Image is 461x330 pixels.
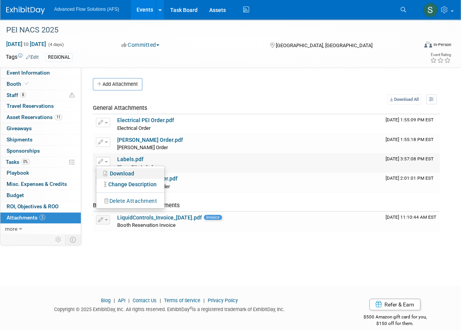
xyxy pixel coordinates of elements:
[386,117,434,122] span: Upload Timestamp
[65,235,81,245] td: Toggle Event Tabs
[7,92,26,98] span: Staff
[117,145,168,150] span: [PERSON_NAME] Order
[46,53,73,61] div: REGIONAL
[6,159,30,165] span: Tasks
[7,192,24,198] span: Budget
[344,320,446,327] div: $150 off for them.
[382,40,452,52] div: Event Format
[0,134,81,145] a: Shipments
[117,164,155,170] span: Show Site Labels
[7,148,40,154] span: Sponsorships
[100,196,161,206] button: Delete Attachment
[69,92,75,99] span: Potential Scheduling Conflict -- at least one attendee is tagged in another overlapping event.
[7,214,45,221] span: Attachments
[7,125,32,131] span: Giveaways
[0,224,81,235] a: more
[382,134,440,153] td: Upload Timestamp
[39,214,45,220] span: 5
[6,41,46,48] span: [DATE] [DATE]
[7,103,54,109] span: Travel Reservations
[164,298,200,303] a: Terms of Service
[96,179,164,190] a: Change Description
[344,309,446,327] div: $500 Amazon gift card for you,
[119,41,162,49] button: Committed
[133,298,157,303] a: Contact Us
[0,157,81,168] a: Tasks0%
[54,7,119,12] span: Advanced Flow Solutions (AFS)
[430,53,451,57] div: Event Rating
[118,298,125,303] a: API
[112,298,117,303] span: |
[117,117,174,123] a: Electrical PEI Order.pdf
[424,41,432,48] img: Format-Inperson.png
[101,298,111,303] a: Blog
[7,181,67,187] span: Misc. Expenses & Credits
[117,156,143,162] a: Labels.pdf
[0,146,81,156] a: Sponsorships
[386,156,434,162] span: Upload Timestamp
[190,306,192,310] sup: ®
[117,222,176,228] span: Booth Reservation Invoice
[55,114,62,120] span: 11
[0,90,81,101] a: Staff8
[369,299,420,310] a: Refer & Earn
[382,173,440,192] td: Upload Timestamp
[117,125,150,131] span: Electrical Order
[433,42,451,48] div: In-Person
[5,226,17,232] span: more
[7,170,29,176] span: Playbook
[0,213,81,223] a: Attachments5
[276,43,372,48] span: [GEOGRAPHIC_DATA], [GEOGRAPHIC_DATA]
[0,123,81,134] a: Giveaways
[117,214,202,221] a: LiquidControls_Invoice_[DATE].pdf
[0,179,81,190] a: Misc. Expenses & Credits
[0,168,81,179] a: Playbook
[6,7,45,14] img: ExhibitDay
[204,215,222,220] span: Invoice
[158,298,163,303] span: |
[386,175,434,181] span: Upload Timestamp
[117,137,183,143] a: [PERSON_NAME] Order.pdf
[96,168,164,179] a: Download
[93,104,147,111] span: General Attachments
[93,78,142,90] button: Add Attachment
[21,159,30,165] span: 0%
[7,70,50,76] span: Event Information
[208,298,238,303] a: Privacy Policy
[0,112,81,123] a: Asset Reservations11
[0,101,81,112] a: Travel Reservations
[382,212,440,231] td: Upload Timestamp
[48,42,64,47] span: (4 days)
[7,81,30,87] span: Booth
[386,214,436,220] span: Upload Timestamp
[126,298,131,303] span: |
[201,298,207,303] span: |
[3,23,408,37] div: PEI NACS 2025
[0,79,81,90] a: Booth
[20,92,26,98] span: 8
[22,41,30,47] span: to
[388,94,421,105] a: Download All
[0,68,81,78] a: Event Information
[93,202,180,209] span: Booth/Booth Service Attachments
[7,136,32,143] span: Shipments
[7,203,58,209] span: ROI, Objectives & ROO
[0,190,81,201] a: Budget
[7,114,62,120] span: Asset Reservations
[25,82,29,86] i: Booth reservation complete
[6,304,333,313] div: Copyright © 2025 ExhibitDay, Inc. All rights reserved. ExhibitDay is a registered trademark of Ex...
[26,54,39,60] a: Edit
[382,153,440,173] td: Upload Timestamp
[6,53,39,62] td: Tags
[52,235,65,245] td: Personalize Event Tab Strip
[386,137,434,142] span: Upload Timestamp
[0,201,81,212] a: ROI, Objectives & ROO
[423,3,438,17] img: Steve McAnally
[382,114,440,134] td: Upload Timestamp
